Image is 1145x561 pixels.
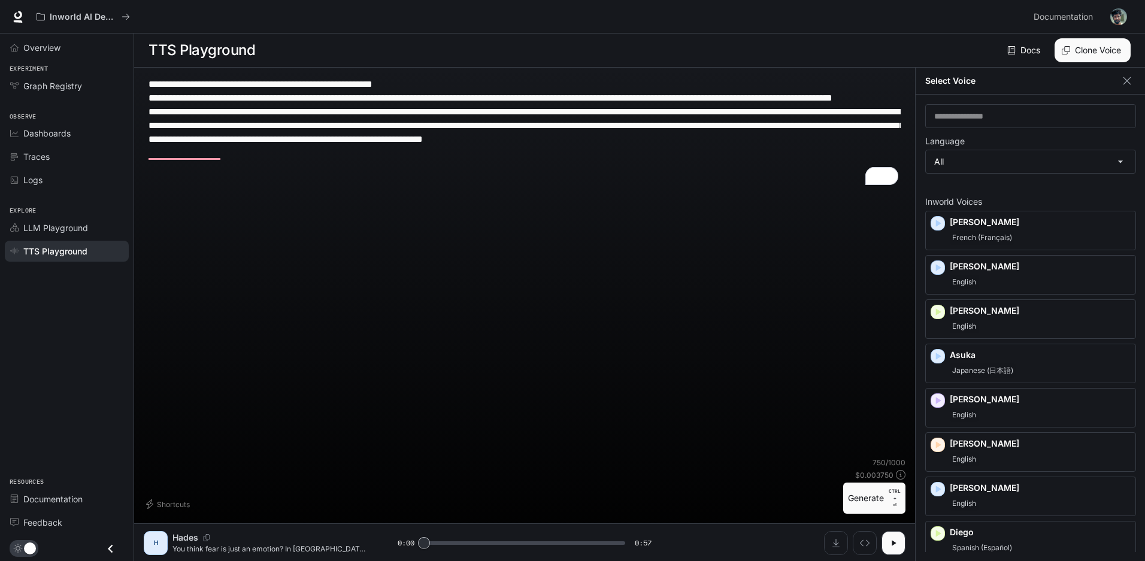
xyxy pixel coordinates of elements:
[950,275,979,289] span: English
[889,487,901,502] p: CTRL +
[925,198,1136,206] p: Inworld Voices
[950,260,1131,272] p: [PERSON_NAME]
[843,483,905,514] button: GenerateCTRL +⏎
[950,393,1131,405] p: [PERSON_NAME]
[635,537,652,549] span: 0:57
[198,534,215,541] button: Copy Voice ID
[1110,8,1127,25] img: User avatar
[23,127,71,140] span: Dashboards
[926,150,1135,173] div: All
[144,495,195,514] button: Shortcuts
[23,245,87,257] span: TTS Playground
[1055,38,1131,62] button: Clone Voice
[950,349,1131,361] p: Asuka
[1107,5,1131,29] button: User avatar
[23,80,82,92] span: Graph Registry
[398,537,414,549] span: 0:00
[5,146,129,167] a: Traces
[824,531,848,555] button: Download audio
[23,222,88,234] span: LLM Playground
[925,137,965,145] p: Language
[950,231,1014,245] span: French (Français)
[149,77,901,187] textarea: To enrich screen reader interactions, please activate Accessibility in Grammarly extension settings
[149,38,255,62] h1: TTS Playground
[950,482,1131,494] p: [PERSON_NAME]
[950,408,979,422] span: English
[23,516,62,529] span: Feedback
[5,169,129,190] a: Logs
[23,150,50,163] span: Traces
[873,457,905,468] p: 750 / 1000
[855,470,893,480] p: $ 0.003750
[23,493,83,505] span: Documentation
[5,241,129,262] a: TTS Playground
[31,5,135,29] button: All workspaces
[5,37,129,58] a: Overview
[1034,10,1093,25] span: Documentation
[146,533,165,553] div: H
[950,541,1014,555] span: Spanish (Español)
[24,541,36,554] span: Dark mode toggle
[5,217,129,238] a: LLM Playground
[5,512,129,533] a: Feedback
[853,531,877,555] button: Inspect
[5,123,129,144] a: Dashboards
[950,216,1131,228] p: [PERSON_NAME]
[172,544,369,554] p: You think fear is just an emotion? In [GEOGRAPHIC_DATA], it was a currency. One flick of the Empe...
[950,305,1131,317] p: [PERSON_NAME]
[50,12,117,22] p: Inworld AI Demos
[97,536,124,561] button: Close drawer
[172,532,198,544] p: Hades
[5,75,129,96] a: Graph Registry
[23,41,60,54] span: Overview
[950,438,1131,450] p: [PERSON_NAME]
[5,489,129,510] a: Documentation
[950,526,1131,538] p: Diego
[889,487,901,509] p: ⏎
[950,363,1016,378] span: Japanese (日本語)
[23,174,43,186] span: Logs
[1029,5,1102,29] a: Documentation
[950,452,979,466] span: English
[950,496,979,511] span: English
[1005,38,1045,62] a: Docs
[950,319,979,333] span: English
